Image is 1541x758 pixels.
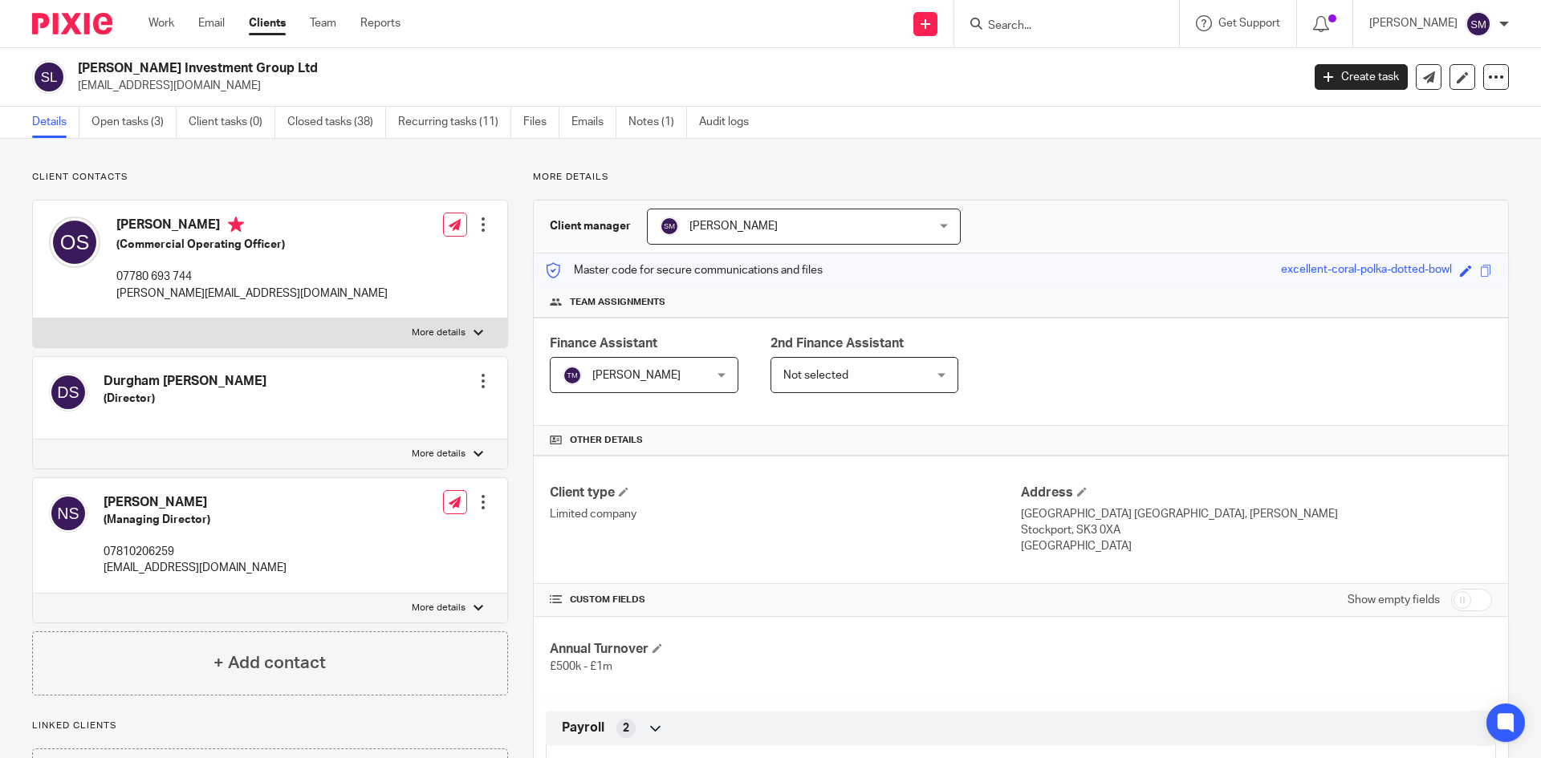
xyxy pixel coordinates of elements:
[783,370,848,381] span: Not selected
[1315,64,1408,90] a: Create task
[570,296,665,309] span: Team assignments
[1021,484,1492,501] h4: Address
[1466,11,1491,37] img: svg%3E
[116,286,388,302] p: [PERSON_NAME][EMAIL_ADDRESS][DOMAIN_NAME]
[523,107,559,138] a: Files
[550,641,1021,658] h4: Annual Turnover
[78,78,1291,94] p: [EMAIL_ADDRESS][DOMAIN_NAME]
[562,719,604,736] span: Payroll
[228,217,244,233] i: Primary
[78,60,1048,77] h2: [PERSON_NAME] Investment Group Ltd
[592,370,681,381] span: [PERSON_NAME]
[570,434,643,447] span: Other details
[1021,506,1492,522] p: [GEOGRAPHIC_DATA] [GEOGRAPHIC_DATA], [PERSON_NAME]
[104,544,287,560] p: 07810206259
[116,237,388,253] h5: (Commercial Operating Officer)
[986,19,1131,34] input: Search
[1281,261,1452,280] div: excellent-coral-polka-dotted-bowl
[198,15,225,31] a: Email
[770,337,904,350] span: 2nd Finance Assistant
[699,107,761,138] a: Audit logs
[249,15,286,31] a: Clients
[412,326,466,339] p: More details
[550,506,1021,522] p: Limited company
[49,217,100,268] img: svg%3E
[398,107,511,138] a: Recurring tasks (11)
[533,171,1509,184] p: More details
[32,60,66,94] img: svg%3E
[563,366,582,385] img: svg%3E
[1218,18,1280,29] span: Get Support
[104,512,287,528] h5: (Managing Director)
[310,15,336,31] a: Team
[116,217,388,237] h4: [PERSON_NAME]
[213,651,326,675] h4: + Add contact
[628,107,687,138] a: Notes (1)
[546,262,823,278] p: Master code for secure communications and files
[32,107,79,138] a: Details
[32,13,112,34] img: Pixie
[148,15,174,31] a: Work
[116,269,388,285] p: 07780 693 744
[550,484,1021,501] h4: Client type
[1369,15,1458,31] p: [PERSON_NAME]
[550,594,1021,606] h4: CUSTOM FIELDS
[412,448,466,460] p: More details
[571,107,616,138] a: Emails
[360,15,400,31] a: Reports
[623,720,629,736] span: 2
[1021,522,1492,538] p: Stockport, SK3 0XA
[32,171,508,184] p: Client contacts
[412,602,466,614] p: More details
[49,373,87,411] img: svg%3E
[550,218,631,234] h3: Client manager
[189,107,275,138] a: Client tasks (0)
[660,217,679,236] img: svg%3E
[287,107,386,138] a: Closed tasks (38)
[1348,592,1440,608] label: Show empty fields
[550,661,612,672] span: £500k - £1m
[104,391,266,407] h5: (Director)
[49,494,87,533] img: svg%3E
[689,221,778,232] span: [PERSON_NAME]
[104,373,266,390] h4: Durgham [PERSON_NAME]
[550,337,657,350] span: Finance Assistant
[1021,538,1492,554] p: [GEOGRAPHIC_DATA]
[104,494,287,511] h4: [PERSON_NAME]
[91,107,177,138] a: Open tasks (3)
[104,560,287,576] p: [EMAIL_ADDRESS][DOMAIN_NAME]
[32,719,508,732] p: Linked clients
